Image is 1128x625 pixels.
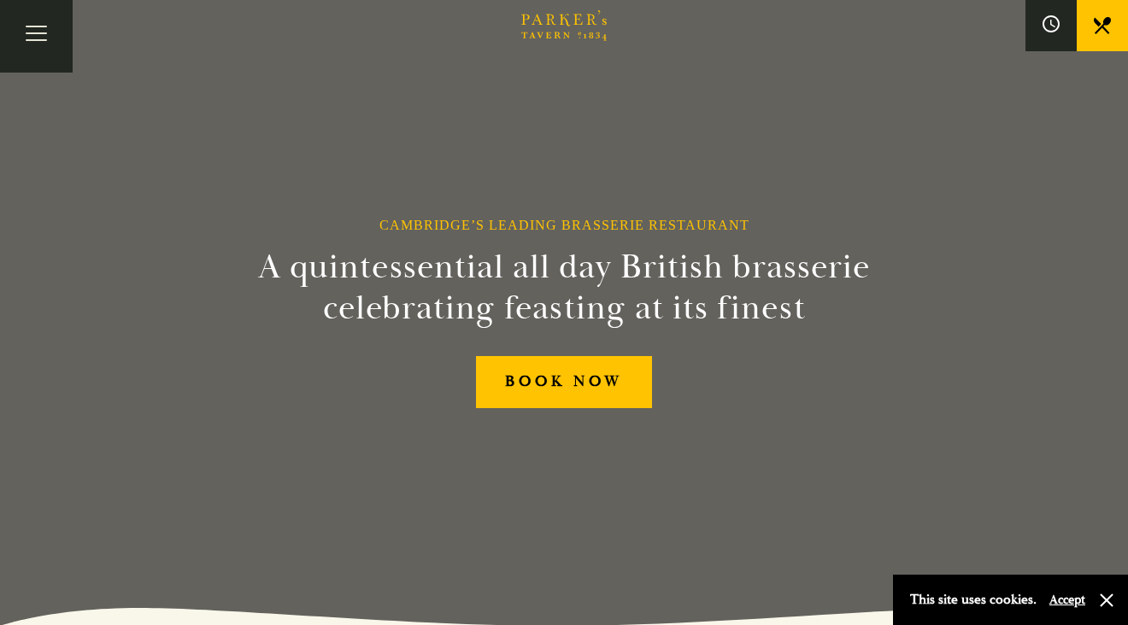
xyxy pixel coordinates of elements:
[379,217,749,233] h1: Cambridge’s Leading Brasserie Restaurant
[476,356,652,408] a: BOOK NOW
[1098,592,1115,609] button: Close and accept
[910,587,1037,612] p: This site uses cookies.
[1049,592,1085,608] button: Accept
[174,247,954,329] h2: A quintessential all day British brasserie celebrating feasting at its finest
